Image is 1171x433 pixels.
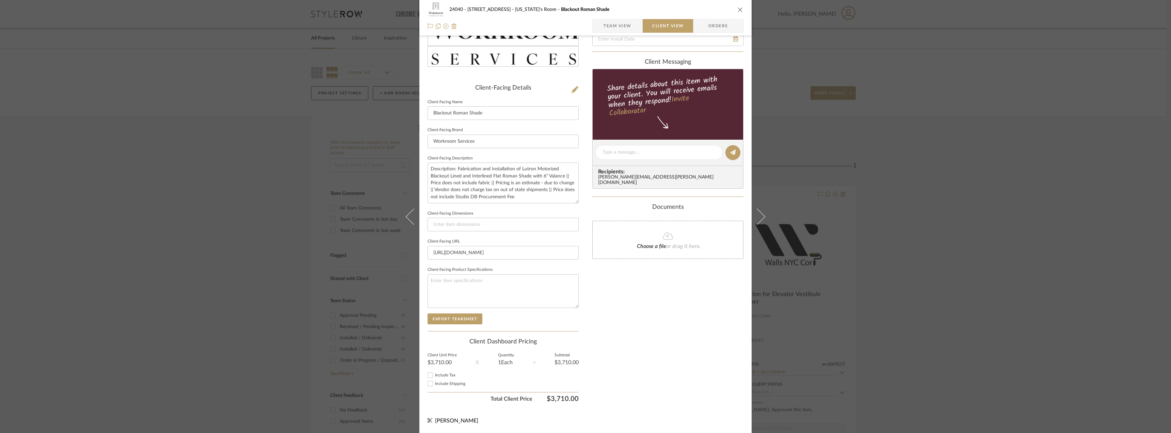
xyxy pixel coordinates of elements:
input: Enter item dimensions [428,218,579,231]
span: Team View [604,19,631,33]
span: Orders [701,19,736,33]
label: Subtotal [555,354,579,357]
div: $3,710.00 [428,360,457,365]
div: = [533,358,536,367]
div: X [476,358,479,367]
img: Remove from project [451,24,457,29]
span: [US_STATE]'s Room [515,7,561,12]
input: Enter Client-Facing Item Name [428,106,579,120]
button: Export Tearsheet [428,313,482,324]
span: 24040 - [STREET_ADDRESS] [449,7,515,12]
input: Enter item URL [428,246,579,260]
div: [PERSON_NAME][EMAIL_ADDRESS][PERSON_NAME][DOMAIN_NAME] [598,175,740,186]
span: Client View [652,19,684,33]
label: Client-Facing Product Specifications [428,268,493,272]
div: 1 Each [498,360,514,365]
span: [PERSON_NAME] [435,418,478,423]
label: Client-Facing Description [428,157,473,160]
span: $3,710.00 [532,395,579,403]
label: Client Unit Price [428,354,457,357]
span: Total Client Price [428,395,532,403]
label: Quantity [498,354,514,357]
img: e95930b7-1f8f-4511-b612-80df29cec021_48x40.jpg [428,3,444,16]
input: Enter Client-Facing Brand [428,135,579,148]
div: Documents [592,204,743,211]
span: Include Shipping [435,382,465,386]
button: close [737,6,743,13]
div: Client Dashboard Pricing [428,338,579,346]
label: Client-Facing Name [428,100,463,104]
span: Include Tax [435,373,455,377]
div: Share details about this item with your client. You will receive emails when they respond! [592,74,744,119]
span: Blackout Roman Shade [561,7,609,12]
span: Recipients: [598,169,740,175]
label: Client-Facing URL [428,240,460,243]
div: client Messaging [592,59,743,66]
input: Enter Install Date [592,32,743,46]
label: Client-Facing Brand [428,128,463,132]
div: $3,710.00 [555,360,579,365]
span: Choose a file [637,244,666,249]
span: or drag it here. [666,244,701,249]
div: Client-Facing Details [428,84,579,92]
label: Client-Facing Dimensions [428,212,473,215]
